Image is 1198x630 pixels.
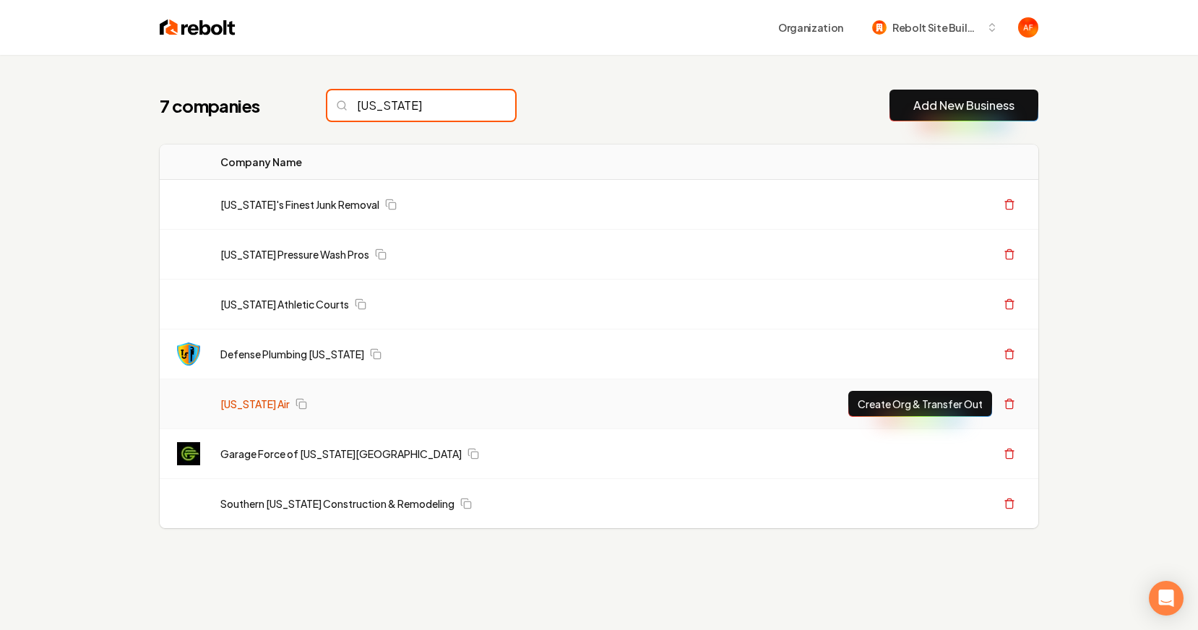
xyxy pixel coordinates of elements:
[220,297,349,311] a: [US_STATE] Athletic Courts
[848,391,992,417] button: Create Org & Transfer Out
[1018,17,1038,38] button: Open user button
[1149,581,1184,616] div: Open Intercom Messenger
[177,342,200,366] img: Defense Plumbing Utah logo
[1018,17,1038,38] img: Avan Fahimi
[177,243,200,266] img: Utah Pressure Wash Pros logo
[220,496,454,511] a: Southern [US_STATE] Construction & Remodeling
[177,293,200,316] img: Utah Athletic Courts logo
[770,14,852,40] button: Organization
[220,397,290,411] a: [US_STATE] Air
[220,197,379,212] a: [US_STATE]'s Finest Junk Removal
[889,90,1038,121] button: Add New Business
[872,20,887,35] img: Rebolt Site Builder
[177,492,200,515] img: Southern Utah Construction & Remodeling logo
[209,144,693,180] th: Company Name
[220,247,369,262] a: [US_STATE] Pressure Wash Pros
[160,17,236,38] img: Rebolt Logo
[177,442,200,465] img: Garage Force of Utah County logo
[160,94,298,117] h1: 7 companies
[892,20,981,35] span: Rebolt Site Builder
[220,347,364,361] a: Defense Plumbing [US_STATE]
[913,97,1014,114] a: Add New Business
[220,446,462,461] a: Garage Force of [US_STATE][GEOGRAPHIC_DATA]
[327,90,515,121] input: Search...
